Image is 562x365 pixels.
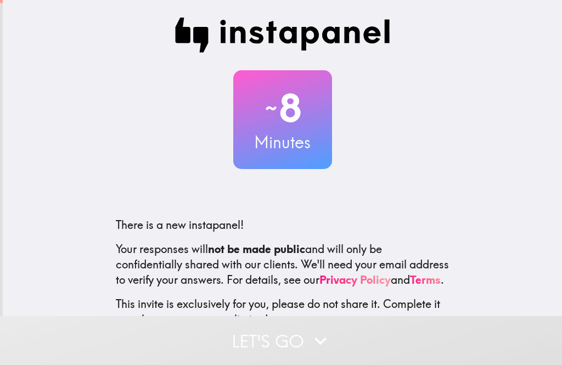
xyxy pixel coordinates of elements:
[116,296,449,327] p: This invite is exclusively for you, please do not share it. Complete it soon because spots are li...
[175,18,390,53] img: Instapanel
[233,86,332,131] h2: 8
[263,92,279,125] span: ~
[116,242,449,288] p: Your responses will and will only be confidentially shared with our clients. We'll need your emai...
[410,273,441,287] a: Terms
[116,218,244,232] span: There is a new instapanel!
[319,273,391,287] a: Privacy Policy
[233,131,332,154] h3: Minutes
[208,242,305,256] b: not be made public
